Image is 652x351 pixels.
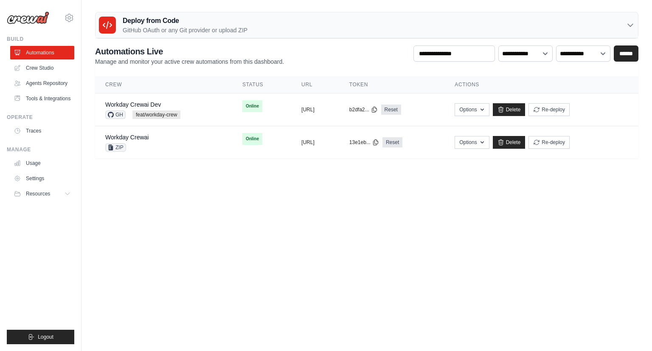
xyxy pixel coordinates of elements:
[528,136,570,149] button: Re-deploy
[105,110,126,119] span: GH
[105,134,149,141] a: Workday Crewai
[444,76,638,93] th: Actions
[123,26,247,34] p: GitHub OAuth or any Git provider or upload ZIP
[38,334,53,340] span: Logout
[10,92,74,105] a: Tools & Integrations
[95,76,232,93] th: Crew
[10,156,74,170] a: Usage
[7,330,74,344] button: Logout
[95,45,284,57] h2: Automations Live
[10,187,74,201] button: Resources
[105,143,126,152] span: ZIP
[132,110,180,119] span: feat/workday-crew
[349,106,378,113] button: b2dfa2...
[455,136,489,149] button: Options
[7,11,49,24] img: Logo
[291,76,339,93] th: URL
[10,61,74,75] a: Crew Studio
[7,114,74,121] div: Operate
[493,103,526,116] a: Delete
[105,101,161,108] a: Workday Crewai Dev
[232,76,291,93] th: Status
[10,172,74,185] a: Settings
[528,103,570,116] button: Re-deploy
[123,16,247,26] h3: Deploy from Code
[7,146,74,153] div: Manage
[7,36,74,42] div: Build
[339,76,444,93] th: Token
[10,46,74,59] a: Automations
[349,139,379,146] button: 13e1eb...
[10,76,74,90] a: Agents Repository
[242,133,262,145] span: Online
[10,124,74,138] a: Traces
[455,103,489,116] button: Options
[26,190,50,197] span: Resources
[382,137,402,147] a: Reset
[242,100,262,112] span: Online
[95,57,284,66] p: Manage and monitor your active crew automations from this dashboard.
[493,136,526,149] a: Delete
[381,105,401,115] a: Reset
